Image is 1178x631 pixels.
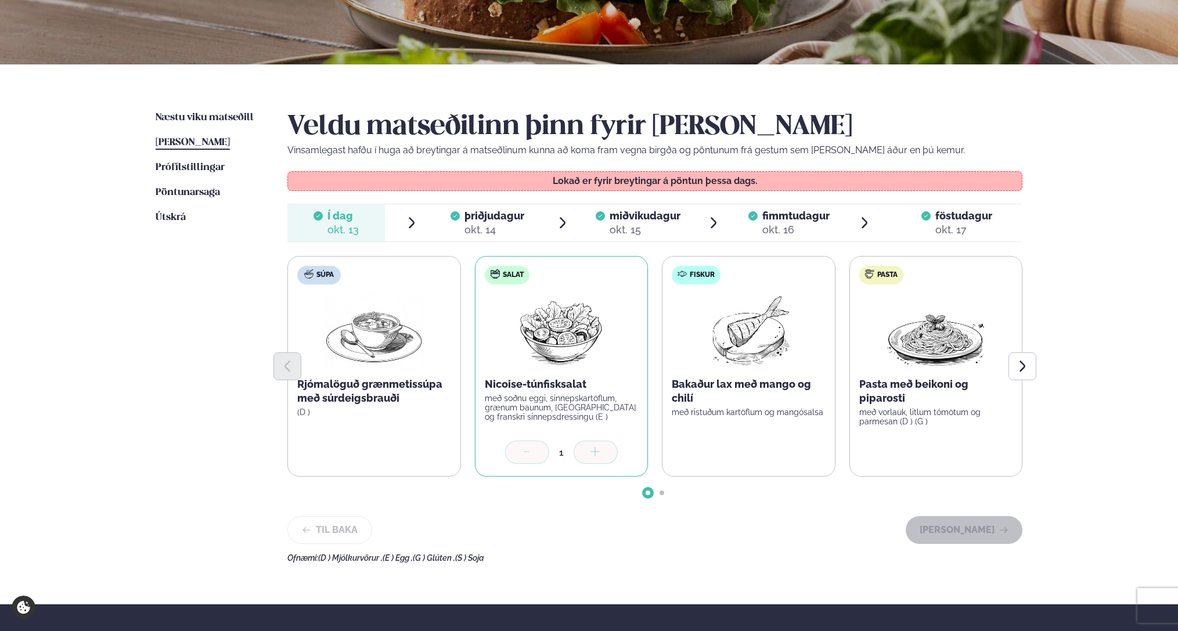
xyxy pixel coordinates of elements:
button: Til baka [287,516,372,544]
span: miðvikudagur [610,210,680,222]
span: Go to slide 1 [646,491,650,495]
p: með ristuðum kartöflum og mangósalsa [672,408,826,417]
p: Pasta með beikoni og piparosti [859,377,1013,405]
span: Næstu viku matseðill [156,113,254,122]
button: Next slide [1008,352,1036,380]
img: Fish.png [697,294,800,368]
div: Ofnæmi: [287,553,1022,563]
a: Næstu viku matseðill [156,111,254,125]
span: Go to slide 2 [660,491,664,495]
a: Útskrá [156,211,186,225]
img: Soup.png [323,294,425,368]
span: Salat [503,271,524,280]
span: fimmtudagur [762,210,830,222]
span: Í dag [327,209,359,223]
span: Pasta [877,271,898,280]
span: Súpa [316,271,334,280]
img: soup.svg [304,269,314,279]
span: Pöntunarsaga [156,188,220,197]
span: föstudagur [935,210,992,222]
a: [PERSON_NAME] [156,136,230,150]
div: okt. 13 [327,223,359,237]
div: okt. 17 [935,223,992,237]
p: með vorlauk, litlum tómötum og parmesan (D ) (G ) [859,408,1013,426]
div: okt. 16 [762,223,830,237]
p: Rjómalöguð grænmetissúpa með súrdeigsbrauði [297,377,451,405]
p: Nicoise-túnfisksalat [485,377,639,391]
span: (G ) Glúten , [413,553,455,563]
span: (E ) Egg , [383,553,413,563]
button: Previous slide [273,352,301,380]
span: Fiskur [690,271,715,280]
div: okt. 15 [610,223,680,237]
a: Prófílstillingar [156,161,225,175]
button: [PERSON_NAME] [906,516,1022,544]
p: Bakaður lax með mango og chilí [672,377,826,405]
img: pasta.svg [865,269,874,279]
h2: Veldu matseðilinn þinn fyrir [PERSON_NAME] [287,111,1022,143]
span: Útskrá [156,212,186,222]
img: fish.svg [678,269,687,279]
div: okt. 14 [464,223,524,237]
a: Cookie settings [12,596,35,619]
p: Vinsamlegast hafðu í huga að breytingar á matseðlinum kunna að koma fram vegna birgða og pöntunum... [287,143,1022,157]
span: (D ) Mjólkurvörur , [318,553,383,563]
img: Salad.png [510,294,613,368]
p: með soðnu eggi, sinnepskartöflum, grænum baunum, [GEOGRAPHIC_DATA] og franskri sinnepsdressingu (E ) [485,394,639,421]
span: [PERSON_NAME] [156,138,230,147]
span: (S ) Soja [455,553,484,563]
span: þriðjudagur [464,210,524,222]
a: Pöntunarsaga [156,186,220,200]
p: (D ) [297,408,451,417]
img: Spagetti.png [885,294,987,368]
span: Prófílstillingar [156,163,225,172]
p: Lokað er fyrir breytingar á pöntun þessa dags. [300,176,1011,186]
img: salad.svg [491,269,500,279]
div: 1 [549,446,574,459]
